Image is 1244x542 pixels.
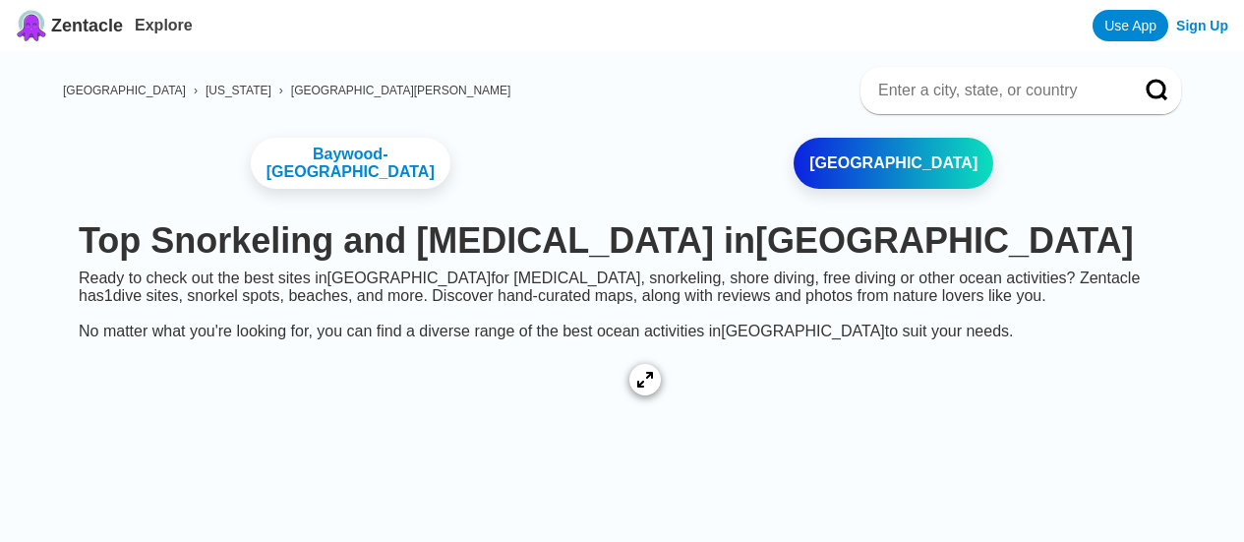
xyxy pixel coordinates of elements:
img: Zentacle logo [16,10,47,41]
a: Baywood-[GEOGRAPHIC_DATA] [251,138,450,189]
a: Sign Up [1176,18,1228,33]
input: Enter a city, state, or country [876,81,1118,100]
div: Ready to check out the best sites in [GEOGRAPHIC_DATA] for [MEDICAL_DATA], snorkeling, shore divi... [63,270,1181,340]
a: [GEOGRAPHIC_DATA][PERSON_NAME] [291,84,511,97]
a: [GEOGRAPHIC_DATA] [63,84,186,97]
a: [US_STATE] [206,84,271,97]
span: Zentacle [51,16,123,36]
a: [GEOGRAPHIC_DATA] [794,138,993,189]
a: Explore [135,17,193,33]
h1: Top Snorkeling and [MEDICAL_DATA] in [GEOGRAPHIC_DATA] [79,220,1165,262]
span: › [279,84,283,97]
a: Zentacle logoZentacle [16,10,123,41]
a: Use App [1093,10,1168,41]
span: › [194,84,198,97]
